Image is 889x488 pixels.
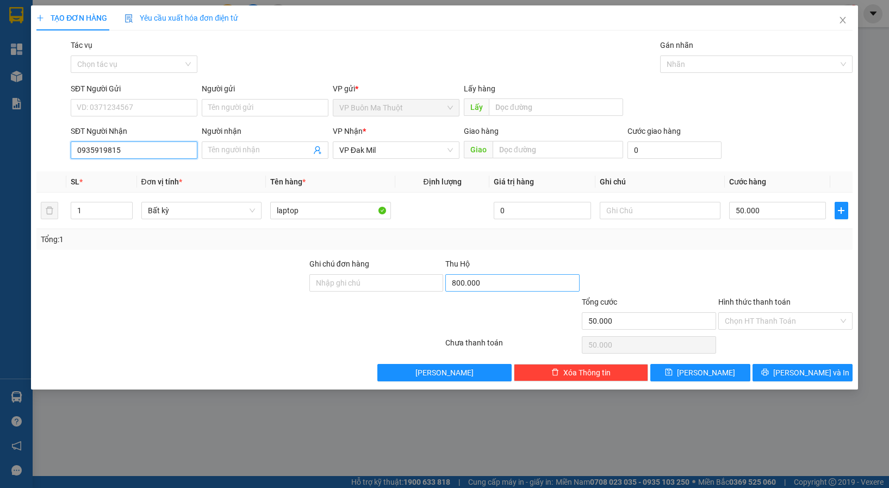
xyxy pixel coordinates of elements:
span: VP Nhận [333,127,363,135]
div: Tổng: 1 [41,233,344,245]
button: printer[PERSON_NAME] và In [753,364,853,381]
span: VP Đak Mil [339,142,453,158]
label: Hình thức thanh toán [718,298,791,306]
div: SĐT Người Gửi [71,83,197,95]
span: [PERSON_NAME] [415,367,474,379]
span: Lấy hàng [464,84,495,93]
div: SĐT Người Nhận [71,125,197,137]
div: Chưa thanh toán [444,337,581,356]
label: Gán nhãn [660,41,693,50]
button: [PERSON_NAME] [377,364,512,381]
span: [PERSON_NAME] [677,367,735,379]
input: Dọc đường [489,98,623,116]
label: Tác vụ [71,41,92,50]
span: Đơn vị tính [141,177,182,186]
span: VP Buôn Ma Thuột [339,100,453,116]
span: SL [71,177,79,186]
input: Cước giao hàng [627,141,722,159]
span: delete [551,368,559,377]
span: Cước hàng [729,177,766,186]
div: VP gửi [333,83,459,95]
span: Tên hàng [270,177,306,186]
span: Lấy [464,98,489,116]
span: Giao hàng [464,127,499,135]
span: plus [36,14,44,22]
button: plus [835,202,848,219]
span: Thu Hộ [445,260,470,268]
span: [PERSON_NAME] và In [773,367,849,379]
th: Ghi chú [595,171,725,193]
span: save [665,368,673,377]
span: close [838,16,847,24]
label: Ghi chú đơn hàng [309,260,369,268]
span: plus [835,206,848,215]
div: Người gửi [202,83,328,95]
img: icon [125,14,133,23]
span: Tổng cước [582,298,617,306]
input: VD: Bàn, Ghế [270,202,391,219]
input: Ghi Chú [600,202,720,219]
span: Định lượng [424,177,462,186]
label: Cước giao hàng [627,127,681,135]
button: deleteXóa Thông tin [514,364,648,381]
button: save[PERSON_NAME] [650,364,750,381]
span: TẠO ĐƠN HÀNG [36,14,107,22]
span: Yêu cầu xuất hóa đơn điện tử [125,14,238,22]
button: delete [41,202,58,219]
span: Giá trị hàng [494,177,534,186]
input: Ghi chú đơn hàng [309,274,444,292]
span: Bất kỳ [148,202,256,219]
span: Xóa Thông tin [563,367,611,379]
input: 0 [494,202,591,219]
span: user-add [313,146,322,155]
div: Người nhận [202,125,328,137]
span: Giao [464,141,493,158]
input: Dọc đường [493,141,623,158]
button: Close [828,5,858,36]
span: printer [761,368,769,377]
